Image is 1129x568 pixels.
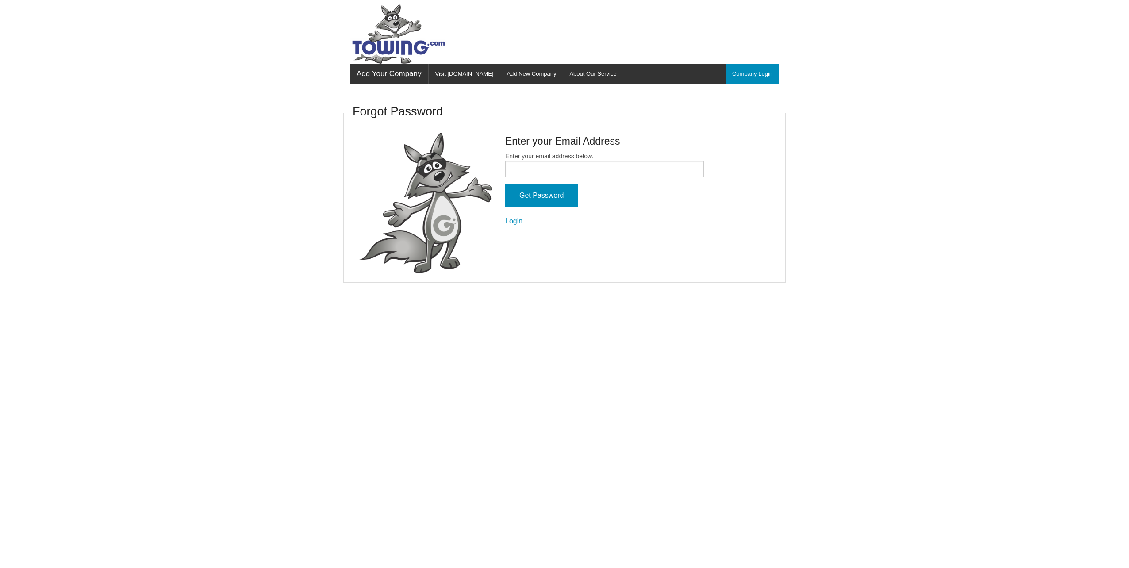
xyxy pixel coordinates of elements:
[359,133,492,274] img: fox-Presenting.png
[505,184,578,207] input: Get Password
[500,64,563,84] a: Add New Company
[350,4,447,64] img: Towing.com Logo
[505,161,704,177] input: Enter your email address below.
[505,152,704,177] label: Enter your email address below.
[505,217,522,225] a: Login
[429,64,500,84] a: Visit [DOMAIN_NAME]
[505,134,704,148] h4: Enter your Email Address
[563,64,623,84] a: About Our Service
[726,64,779,84] a: Company Login
[350,64,428,84] a: Add Your Company
[353,104,443,120] h3: Forgot Password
